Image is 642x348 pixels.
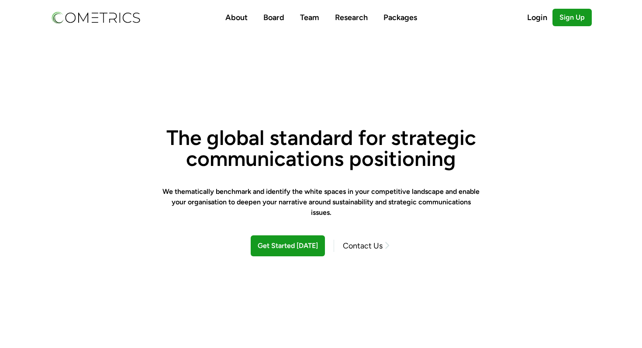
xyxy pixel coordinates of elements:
[161,127,482,169] h1: The global standard for strategic communications positioning
[225,13,248,22] a: About
[50,10,141,25] img: Cometrics
[383,13,417,22] a: Packages
[263,13,284,22] a: Board
[552,9,592,26] a: Sign Up
[334,240,391,252] a: Contact Us
[161,186,482,218] h2: We thematically benchmark and identify the white spaces in your competitive landscape and enable ...
[251,235,325,256] a: Get Started [DATE]
[300,13,319,22] a: Team
[335,13,368,22] a: Research
[527,11,552,24] a: Login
